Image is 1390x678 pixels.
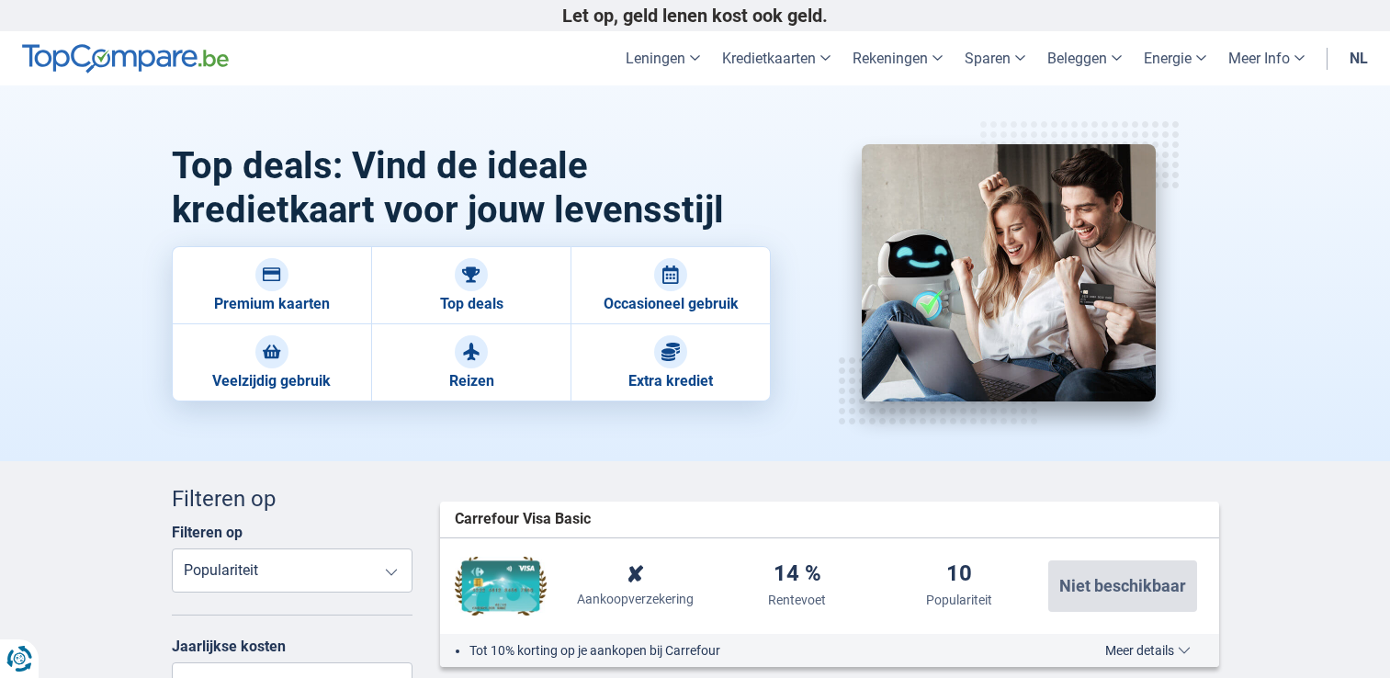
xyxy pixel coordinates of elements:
img: TopCompare [22,44,229,73]
a: Meer Info [1217,31,1316,85]
div: Filteren op [172,483,413,514]
img: Carrefour Finance [455,557,547,616]
img: Extra krediet [661,343,680,361]
div: ✘ [626,564,644,586]
div: Rentevoet [768,591,826,609]
a: Rekeningen [842,31,954,85]
a: Leningen [615,31,711,85]
img: Reizen [462,343,480,361]
img: Top deals [462,266,480,284]
span: Meer details [1105,644,1191,657]
li: Tot 10% korting op je aankopen bij Carrefour [469,641,1036,660]
button: Meer details [1091,643,1204,658]
div: 14 % [774,562,821,587]
span: Niet beschikbaar [1059,578,1186,594]
img: Veelzijdig gebruik [263,343,281,361]
label: Jaarlijkse kosten [172,638,413,655]
a: nl [1339,31,1379,85]
a: Extra krediet Extra krediet [571,324,770,401]
a: Beleggen [1036,31,1133,85]
span: Carrefour Visa Basic [455,509,591,530]
a: Kredietkaarten [711,31,842,85]
img: Occasioneel gebruik [661,266,680,284]
a: Top deals Top deals [371,246,571,324]
p: Let op, geld lenen kost ook geld. [172,5,1219,27]
label: Filteren op [172,524,243,541]
a: Reizen Reizen [371,324,571,401]
a: Premium kaarten Premium kaarten [172,246,371,324]
div: Aankoopverzekering [577,590,694,608]
a: Energie [1133,31,1217,85]
a: Sparen [954,31,1036,85]
img: Premium kaarten [263,266,281,284]
img: kredietkaarten top deals [862,144,1156,401]
a: Occasioneel gebruik Occasioneel gebruik [571,246,770,324]
div: 10 [946,562,972,587]
a: Veelzijdig gebruik Veelzijdig gebruik [172,324,371,401]
h1: Top deals: Vind de ideale kredietkaart voor jouw levensstijl [172,144,772,232]
button: Niet beschikbaar [1048,560,1197,612]
div: Populariteit [926,591,992,609]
